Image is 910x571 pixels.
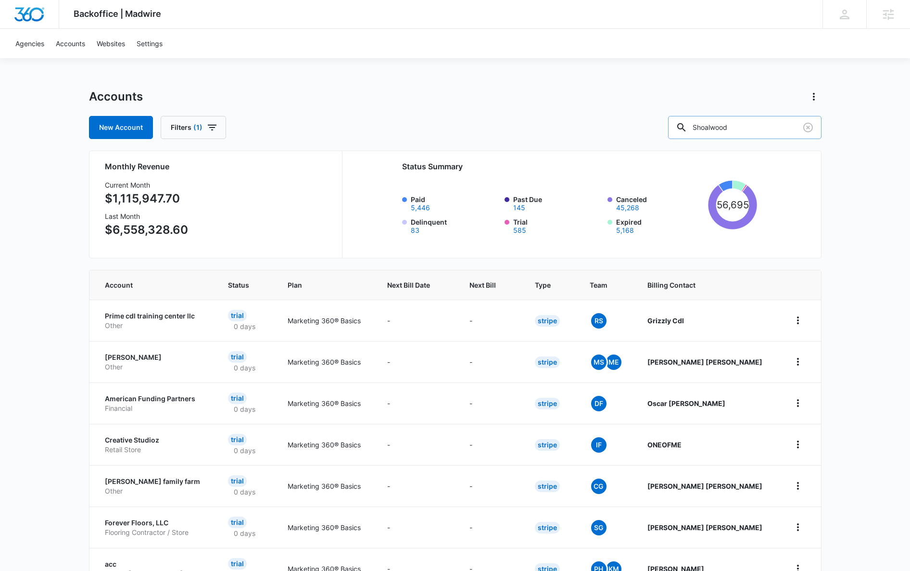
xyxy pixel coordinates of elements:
[105,528,205,537] p: Flooring Contractor / Store
[535,280,552,290] span: Type
[105,518,205,537] a: Forever Floors, LLCFlooring Contractor / Store
[790,395,806,411] button: home
[105,435,205,454] a: Creative StudiozRetail Store
[228,528,261,538] p: 0 days
[387,280,432,290] span: Next Bill Date
[105,486,205,496] p: Other
[535,356,560,368] div: Stripe
[647,482,762,490] strong: [PERSON_NAME] [PERSON_NAME]
[458,465,523,507] td: -
[411,194,499,211] label: Paid
[513,194,602,211] label: Past Due
[591,520,607,535] span: SG
[105,518,205,528] p: Forever Floors, LLC
[105,221,188,239] p: $6,558,328.60
[591,313,607,329] span: RS
[790,354,806,369] button: home
[616,217,705,234] label: Expired
[458,424,523,465] td: -
[717,199,749,211] tspan: 56,695
[458,300,523,341] td: -
[288,316,364,326] p: Marketing 360® Basics
[376,424,458,465] td: -
[591,437,607,453] span: IF
[50,29,91,58] a: Accounts
[402,161,758,172] h2: Status Summary
[228,363,261,373] p: 0 days
[458,382,523,424] td: -
[591,396,607,411] span: DF
[647,358,762,366] strong: [PERSON_NAME] [PERSON_NAME]
[411,204,430,211] button: Paid
[458,507,523,548] td: -
[288,522,364,533] p: Marketing 360® Basics
[105,211,188,221] h3: Last Month
[513,227,526,234] button: Trial
[535,315,560,327] div: Stripe
[590,280,611,290] span: Team
[228,487,261,497] p: 0 days
[105,435,205,445] p: Creative Studioz
[105,394,205,413] a: American Funding PartnersFinancial
[193,124,202,131] span: (1)
[105,321,205,330] p: Other
[105,559,205,569] p: acc
[790,520,806,535] button: home
[288,357,364,367] p: Marketing 360® Basics
[161,116,226,139] button: Filters(1)
[790,478,806,494] button: home
[10,29,50,58] a: Agencies
[228,517,247,528] div: Trial
[616,227,634,234] button: Expired
[105,161,330,172] h2: Monthly Revenue
[91,29,131,58] a: Websites
[228,310,247,321] div: Trial
[535,522,560,533] div: Stripe
[647,523,762,532] strong: [PERSON_NAME] [PERSON_NAME]
[513,217,602,234] label: Trial
[513,204,525,211] button: Past Due
[105,477,205,486] p: [PERSON_NAME] family farm
[105,311,205,330] a: Prime cdl training center llcOther
[105,311,205,321] p: Prime cdl training center llc
[105,190,188,207] p: $1,115,947.70
[535,398,560,409] div: Stripe
[228,475,247,487] div: Trial
[376,507,458,548] td: -
[228,434,247,445] div: Trial
[288,280,364,290] span: Plan
[376,382,458,424] td: -
[647,280,767,290] span: Billing Contact
[411,217,499,234] label: Delinquent
[228,445,261,456] p: 0 days
[105,353,205,371] a: [PERSON_NAME]Other
[105,394,205,404] p: American Funding Partners
[376,341,458,382] td: -
[469,280,498,290] span: Next Bill
[105,404,205,413] p: Financial
[131,29,168,58] a: Settings
[288,481,364,491] p: Marketing 360® Basics
[376,300,458,341] td: -
[790,437,806,452] button: home
[376,465,458,507] td: -
[591,479,607,494] span: CG
[458,341,523,382] td: -
[89,116,153,139] a: New Account
[105,353,205,362] p: [PERSON_NAME]
[74,9,161,19] span: Backoffice | Madwire
[105,477,205,495] a: [PERSON_NAME] family farmOther
[105,362,205,372] p: Other
[647,441,682,449] strong: ONEOFME
[89,89,143,104] h1: Accounts
[228,393,247,404] div: Trial
[105,280,191,290] span: Account
[535,439,560,451] div: Stripe
[228,351,247,363] div: Trial
[105,180,188,190] h3: Current Month
[228,558,247,570] div: Trial
[228,321,261,331] p: 0 days
[288,398,364,408] p: Marketing 360® Basics
[105,445,205,455] p: Retail Store
[535,481,560,492] div: Stripe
